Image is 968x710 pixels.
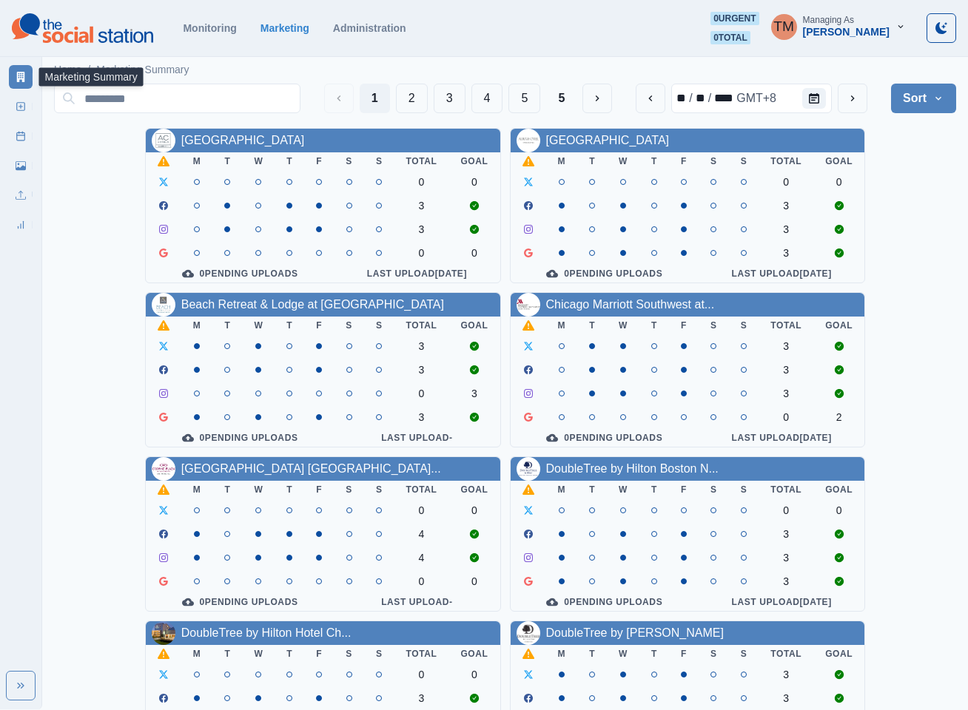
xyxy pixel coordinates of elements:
th: F [669,645,699,663]
div: 4 [406,552,437,564]
th: T [639,152,669,170]
th: M [546,152,578,170]
img: 112948409016 [517,293,540,317]
div: Tony Manalo [773,9,794,44]
th: Goal [813,152,864,170]
div: 0 [460,669,488,680]
th: W [242,152,275,170]
img: logoTextSVG.62801f218bc96a9b266caa72a09eb111.svg [12,13,153,43]
th: T [639,645,669,663]
button: Calendar [802,88,826,109]
div: Last Upload - [346,596,488,608]
th: S [699,645,729,663]
a: Monitoring [183,22,236,34]
div: 3 [770,340,801,352]
button: Expand [6,671,36,700]
th: S [699,481,729,498]
img: 1306730782733455 [517,621,540,645]
div: 0 [406,575,437,587]
div: 0 [406,669,437,680]
div: 3 [770,364,801,376]
th: Goal [448,645,500,663]
th: F [669,152,699,170]
th: S [699,317,729,334]
a: Media Library [9,154,33,177]
div: 3 [406,200,437,212]
div: Last Upload - [346,432,488,444]
div: 0 [406,388,437,399]
th: Total [394,317,449,334]
a: [GEOGRAPHIC_DATA] [181,134,305,146]
div: / [707,89,713,107]
th: F [669,481,699,498]
a: Review Summary [9,213,33,237]
th: T [639,317,669,334]
div: 3 [406,692,437,704]
img: 321580747714580 [517,129,540,152]
th: Goal [448,152,500,170]
th: S [729,152,759,170]
div: 3 [770,388,801,399]
div: [PERSON_NAME] [803,26,890,38]
th: Goal [813,645,864,663]
div: 3 [406,411,437,423]
button: previous [636,84,665,113]
div: 0 [406,247,437,259]
div: day [694,89,707,107]
div: 3 [406,340,437,352]
button: Sort [891,84,956,113]
th: T [212,645,242,663]
button: Page 1 [360,84,390,113]
div: Last Upload [DATE] [346,268,488,280]
div: Date [675,89,778,107]
a: Marketing [261,22,309,34]
div: 4 [406,528,437,540]
th: S [334,317,364,334]
div: year [713,89,735,107]
nav: breadcrumb [54,62,189,78]
th: T [212,317,242,334]
a: Chicago Marriott Southwest at... [546,298,715,311]
th: Total [759,152,813,170]
div: 3 [406,223,437,235]
th: T [577,481,607,498]
th: T [577,645,607,663]
div: 3 [770,223,801,235]
th: M [181,645,213,663]
div: 0 [406,176,437,188]
th: Goal [813,481,864,498]
a: New Post [9,95,33,118]
div: 0 Pending Uploads [522,268,688,280]
div: Last Upload [DATE] [710,596,853,608]
th: M [546,481,578,498]
div: 3 [770,692,801,704]
th: F [304,152,334,170]
div: Last Upload [DATE] [710,432,853,444]
button: Page 4 [471,84,503,113]
a: [GEOGRAPHIC_DATA] [GEOGRAPHIC_DATA]... [181,462,441,475]
div: month [675,89,688,107]
div: 0 [770,411,801,423]
th: S [364,317,394,334]
th: S [334,481,364,498]
button: Next Media [582,84,612,113]
th: S [729,481,759,498]
a: Beach Retreat & Lodge at [GEOGRAPHIC_DATA] [181,298,444,311]
div: 0 [825,504,853,516]
div: 3 [406,364,437,376]
th: F [669,317,699,334]
th: W [242,481,275,498]
div: 0 [770,504,801,516]
th: T [577,317,607,334]
button: Page 5 [508,84,540,113]
a: [GEOGRAPHIC_DATA] [546,134,670,146]
img: 1099810753417731 [152,129,175,152]
img: 105949089484820 [152,621,175,645]
button: Managing As[PERSON_NAME] [759,12,918,41]
a: Administration [333,22,406,34]
img: 192873340585653 [152,457,175,481]
div: 3 [770,575,801,587]
th: W [607,152,639,170]
a: Post Schedule [9,124,33,148]
th: M [546,645,578,663]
